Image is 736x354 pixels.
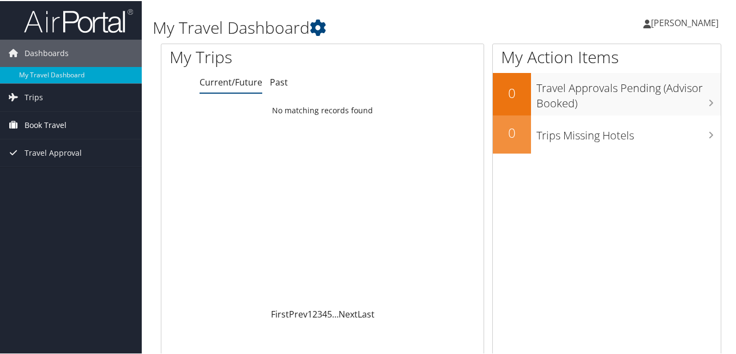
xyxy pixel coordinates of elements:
[200,75,262,87] a: Current/Future
[536,121,721,142] h3: Trips Missing Hotels
[307,307,312,319] a: 1
[493,83,531,101] h2: 0
[25,83,43,110] span: Trips
[493,72,721,114] a: 0Travel Approvals Pending (Advisor Booked)
[25,39,69,66] span: Dashboards
[289,307,307,319] a: Prev
[339,307,358,319] a: Next
[25,111,67,138] span: Book Travel
[161,100,484,119] td: No matching records found
[536,74,721,110] h3: Travel Approvals Pending (Advisor Booked)
[153,15,537,38] h1: My Travel Dashboard
[327,307,332,319] a: 5
[25,138,82,166] span: Travel Approval
[332,307,339,319] span: …
[643,5,729,38] a: [PERSON_NAME]
[493,123,531,141] h2: 0
[358,307,375,319] a: Last
[312,307,317,319] a: 2
[651,16,719,28] span: [PERSON_NAME]
[493,114,721,152] a: 0Trips Missing Hotels
[317,307,322,319] a: 3
[322,307,327,319] a: 4
[270,75,288,87] a: Past
[24,7,133,33] img: airportal-logo.png
[170,45,341,68] h1: My Trips
[271,307,289,319] a: First
[493,45,721,68] h1: My Action Items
